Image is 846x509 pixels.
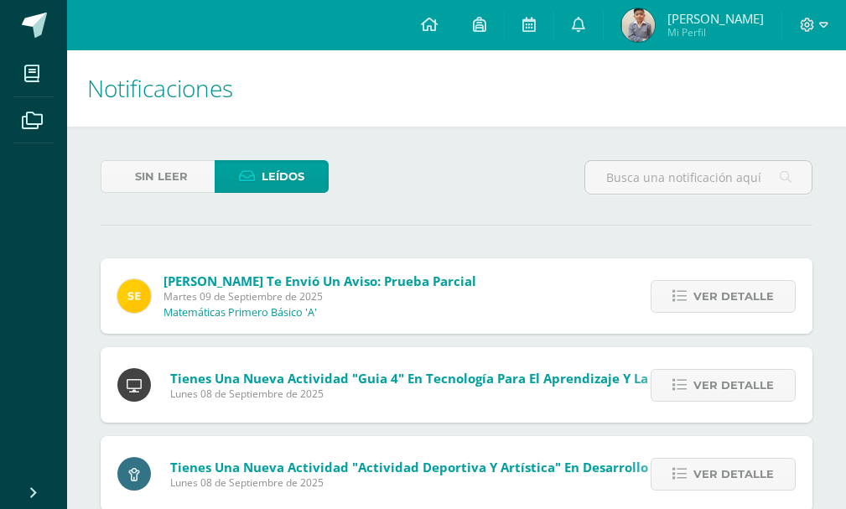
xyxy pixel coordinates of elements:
span: [PERSON_NAME] [667,10,764,27]
span: Sin leer [135,161,188,192]
span: Leídos [262,161,304,192]
span: Ver detalle [693,459,774,490]
span: Notificaciones [87,72,233,104]
img: 03c2987289e60ca238394da5f82a525a.png [117,279,151,313]
span: Lunes 08 de Septiembre de 2025 [170,387,829,401]
a: Sin leer [101,160,215,193]
span: Tienes una nueva actividad "Guia 4" En Tecnología para el Aprendizaje y la Comunicación (Informát... [170,370,829,387]
span: [PERSON_NAME] te envió un aviso: Prueba Parcial [163,273,476,289]
span: Ver detalle [693,281,774,312]
span: Ver detalle [693,370,774,401]
p: Matemáticas Primero Básico 'A' [163,306,317,319]
span: Mi Perfil [667,25,764,39]
a: Leídos [215,160,329,193]
img: fedc5675c42dd241bb57c70963a39886.png [621,8,655,42]
input: Busca una notificación aquí [585,161,812,194]
span: Martes 09 de Septiembre de 2025 [163,289,476,304]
